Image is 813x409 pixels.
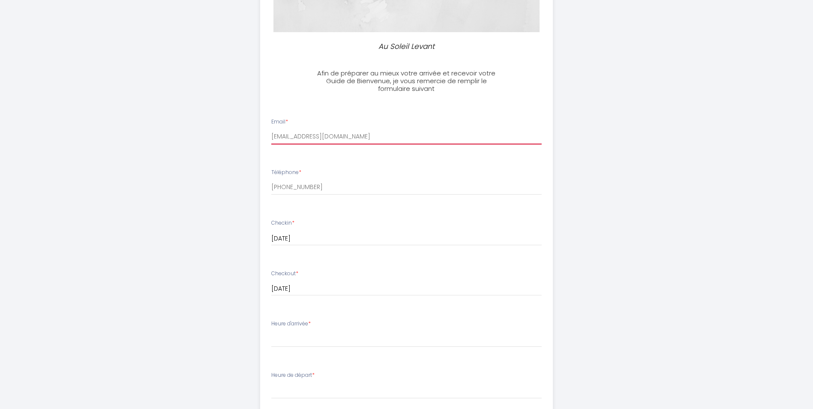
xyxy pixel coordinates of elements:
[311,69,502,93] h3: Afin de préparer au mieux votre arrivée et recevoir votre Guide de Bienvenue, je vous remercie de...
[271,270,298,278] label: Checkout
[271,371,315,379] label: Heure de départ
[315,41,498,52] p: Au Soleil Levant
[271,320,311,328] label: Heure d'arrivée
[271,219,294,227] label: Checkin
[271,168,301,177] label: Téléphone
[271,118,288,126] label: Email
